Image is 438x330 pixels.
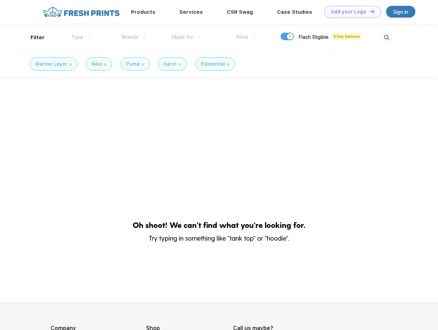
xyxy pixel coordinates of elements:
a: Products [131,9,155,15]
div: Elemental [201,60,225,68]
span: Made for [172,34,193,40]
a: Services [179,9,203,15]
img: desktop_search.svg [381,32,392,43]
div: Marine Layer [35,60,67,68]
div: Filter [31,34,45,42]
img: filter_cancel.svg [179,63,181,66]
img: dropdown.png [88,35,91,39]
img: fo%20logo%202.webp [41,6,122,18]
img: dropdown.png [143,35,146,39]
div: Puma [126,60,140,68]
span: 5 Day Delivery [331,33,362,40]
img: DT [370,10,374,13]
img: filter_cancel.svg [142,63,144,66]
div: Add your Logo [331,9,366,15]
span: Brands [122,34,138,40]
img: filter_cancel.svg [69,63,72,66]
img: filter_cancel.svg [104,63,107,66]
div: Sign in [393,8,408,16]
a: Sign in [386,6,415,18]
span: Flash Eligible [298,34,329,40]
div: Nike [91,60,102,68]
span: Type [71,34,83,40]
img: dropdown.png [253,35,256,39]
img: dropdown.png [198,35,201,39]
img: filter_cancel.svg [227,63,229,66]
span: Price [236,34,248,40]
div: Karst [164,60,177,68]
a: CSR Swag [227,9,253,15]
